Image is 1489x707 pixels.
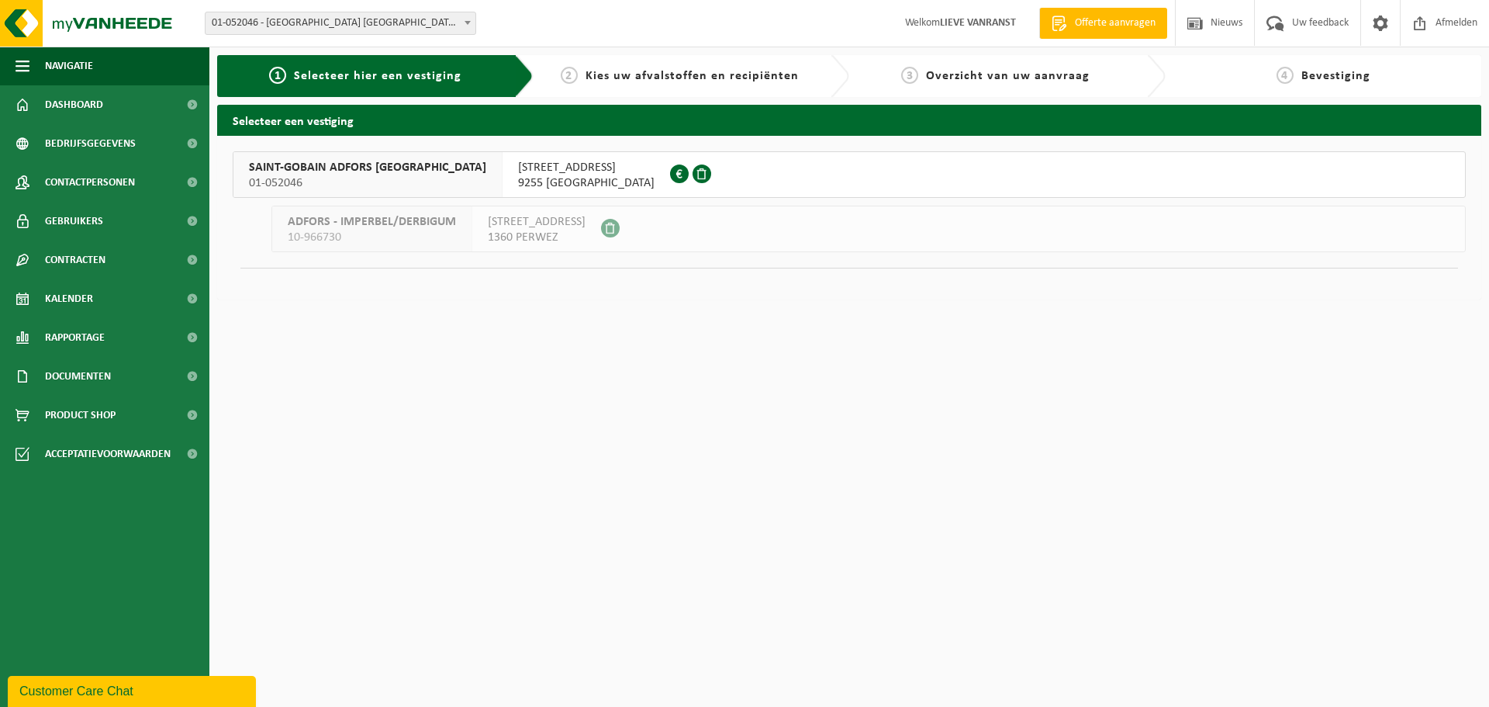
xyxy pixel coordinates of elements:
span: 10-966730 [288,230,456,245]
strong: LIEVE VANRANST [940,17,1016,29]
span: 2 [561,67,578,84]
span: [STREET_ADDRESS] [518,160,655,175]
span: 9255 [GEOGRAPHIC_DATA] [518,175,655,191]
span: Acceptatievoorwaarden [45,435,171,473]
span: 4 [1277,67,1294,84]
span: Rapportage [45,318,105,357]
span: Overzicht van uw aanvraag [926,70,1090,82]
span: Kies uw afvalstoffen en recipiënten [586,70,799,82]
span: SAINT-GOBAIN ADFORS [GEOGRAPHIC_DATA] [249,160,486,175]
span: 1 [269,67,286,84]
span: Bedrijfsgegevens [45,124,136,163]
span: 01-052046 [249,175,486,191]
span: Navigatie [45,47,93,85]
span: Kalender [45,279,93,318]
span: Contactpersonen [45,163,135,202]
button: SAINT-GOBAIN ADFORS [GEOGRAPHIC_DATA] 01-052046 [STREET_ADDRESS]9255 [GEOGRAPHIC_DATA] [233,151,1466,198]
span: 1360 PERWEZ [488,230,586,245]
iframe: chat widget [8,673,259,707]
span: ADFORS - IMPERBEL/DERBIGUM [288,214,456,230]
span: 01-052046 - SAINT-GOBAIN ADFORS BELGIUM - BUGGENHOUT [205,12,476,35]
span: Documenten [45,357,111,396]
span: Contracten [45,241,105,279]
h2: Selecteer een vestiging [217,105,1481,135]
span: [STREET_ADDRESS] [488,214,586,230]
span: Gebruikers [45,202,103,241]
span: Bevestiging [1301,70,1370,82]
span: Selecteer hier een vestiging [294,70,461,82]
span: 3 [901,67,918,84]
span: 01-052046 - SAINT-GOBAIN ADFORS BELGIUM - BUGGENHOUT [206,12,475,34]
span: Product Shop [45,396,116,435]
a: Offerte aanvragen [1039,8,1167,39]
span: Offerte aanvragen [1071,16,1159,31]
span: Dashboard [45,85,103,124]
